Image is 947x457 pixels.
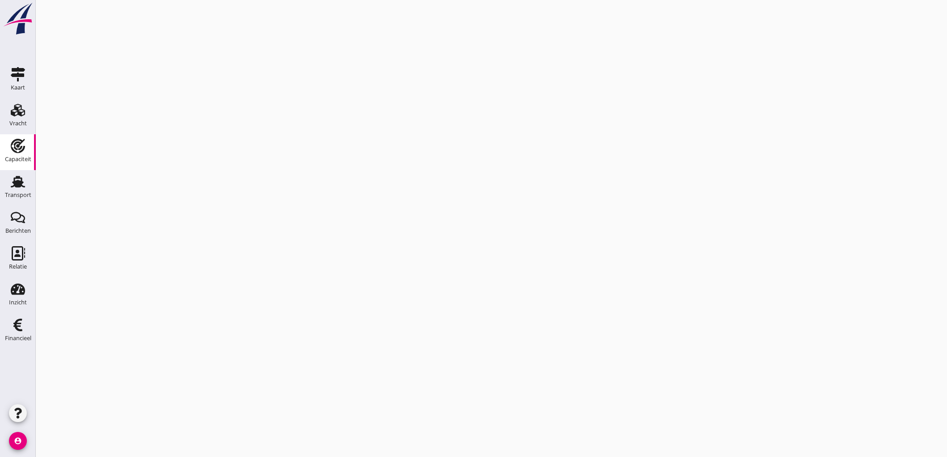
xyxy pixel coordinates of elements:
[11,85,25,90] div: Kaart
[5,335,31,341] div: Financieel
[9,432,27,450] i: account_circle
[9,120,27,126] div: Vracht
[5,192,31,198] div: Transport
[9,299,27,305] div: Inzicht
[5,156,31,162] div: Capaciteit
[5,228,31,234] div: Berichten
[2,2,34,35] img: logo-small.a267ee39.svg
[9,264,27,269] div: Relatie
